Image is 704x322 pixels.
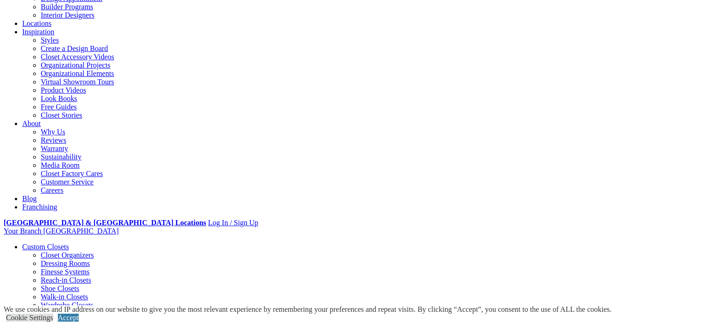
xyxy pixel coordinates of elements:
a: Product Videos [41,86,86,94]
a: Locations [22,19,51,27]
span: Your Branch [4,227,41,235]
a: Closet Accessory Videos [41,53,114,61]
a: Your Branch [GEOGRAPHIC_DATA] [4,227,119,235]
a: About [22,120,41,127]
a: Franchising [22,203,57,211]
a: Closet Factory Cares [41,170,103,177]
a: Wardrobe Closets [41,301,93,309]
a: Finesse Systems [41,268,89,276]
a: Custom Closets [22,243,69,251]
a: Customer Service [41,178,93,186]
a: Media Room [41,161,80,169]
span: [GEOGRAPHIC_DATA] [43,227,118,235]
a: Styles [41,36,59,44]
a: Warranty [41,145,68,152]
a: Free Guides [41,103,77,111]
a: [GEOGRAPHIC_DATA] & [GEOGRAPHIC_DATA] Locations [4,219,206,227]
a: Reach-in Closets [41,276,91,284]
a: Reviews [41,136,66,144]
a: Closet Stories [41,111,82,119]
a: Careers [41,186,63,194]
a: Closet Organizers [41,251,94,259]
a: Look Books [41,95,77,102]
a: Cookie Settings [6,314,53,322]
a: Builder Programs [41,3,93,11]
a: Interior Designers [41,11,94,19]
a: Organizational Elements [41,69,114,77]
a: Why Us [41,128,65,136]
a: Virtual Showroom Tours [41,78,114,86]
a: Log In / Sign Up [208,219,258,227]
a: Blog [22,195,37,202]
a: Accept [58,314,79,322]
a: Sustainability [41,153,81,161]
a: Shoe Closets [41,284,79,292]
a: Organizational Projects [41,61,110,69]
a: Dressing Rooms [41,259,90,267]
a: Walk-in Closets [41,293,88,301]
a: Create a Design Board [41,44,108,52]
div: We use cookies and IP address on our website to give you the most relevant experience by remember... [4,305,611,314]
a: Inspiration [22,28,54,36]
